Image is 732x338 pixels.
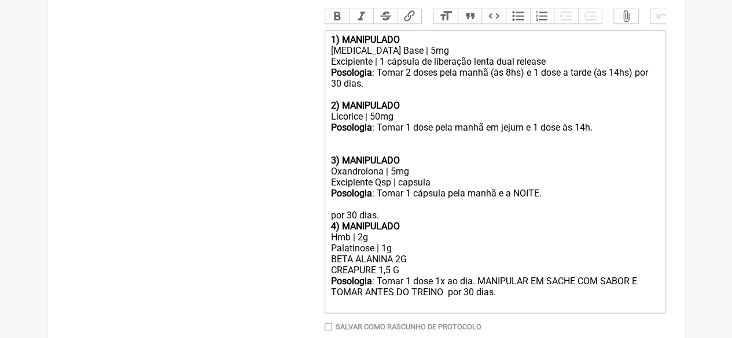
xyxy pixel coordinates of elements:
[330,276,659,309] div: : Tomar 1 dose 1x ao dia. MANIPULAR EM SACHE COM SABOR E TOMAR ANTES DO TREINO por 30 dias.
[330,177,659,188] div: Excipiente Qsp | capsula
[650,9,675,24] button: Undo
[330,155,399,166] strong: 3) MANIPULADO
[330,243,659,254] div: Palatinose | 1g
[330,111,659,122] div: Licorice | 50mg
[398,9,422,24] button: Link
[325,9,350,24] button: Bold
[373,9,398,24] button: Strikethrough
[330,34,399,45] strong: 1) MANIPULADO
[330,188,659,232] div: : Tomar 1 cápsula pela manhã e a NOITE. por 30 dias.
[578,9,602,24] button: Increase Level
[481,9,506,24] button: Code
[330,221,399,232] strong: 4) MANIPULADO
[330,122,659,166] div: : Tomar 1 dose pela manhã em jejum e 1 dose às 14h.
[330,254,659,276] div: BETA ALANINA 2G CREAPURE 1,5 G
[433,9,458,24] button: Heading
[614,9,638,24] button: Attach Files
[554,9,578,24] button: Decrease Level
[349,9,373,24] button: Italic
[330,67,659,100] div: : Tomar 2 doses pela manhã (às 8hs) e 1 dose a tarde (às 14hs) por 30 dias.
[330,45,659,56] div: [MEDICAL_DATA] Base | 5mg
[506,9,530,24] button: Bullets
[330,56,659,67] div: Excipiente | 1 cápsula de liberação lenta dual release
[336,322,481,331] label: Salvar como rascunho de Protocolo
[330,67,371,78] strong: Posologia
[330,188,371,199] strong: Posologia
[330,100,399,111] strong: 2) MANIPULADO
[330,166,659,177] div: Oxandrolona | 5mg
[330,276,371,287] strong: Posologia
[330,122,371,133] strong: Posologia
[530,9,554,24] button: Numbers
[330,232,659,243] div: Hmb | 2g
[458,9,482,24] button: Quote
